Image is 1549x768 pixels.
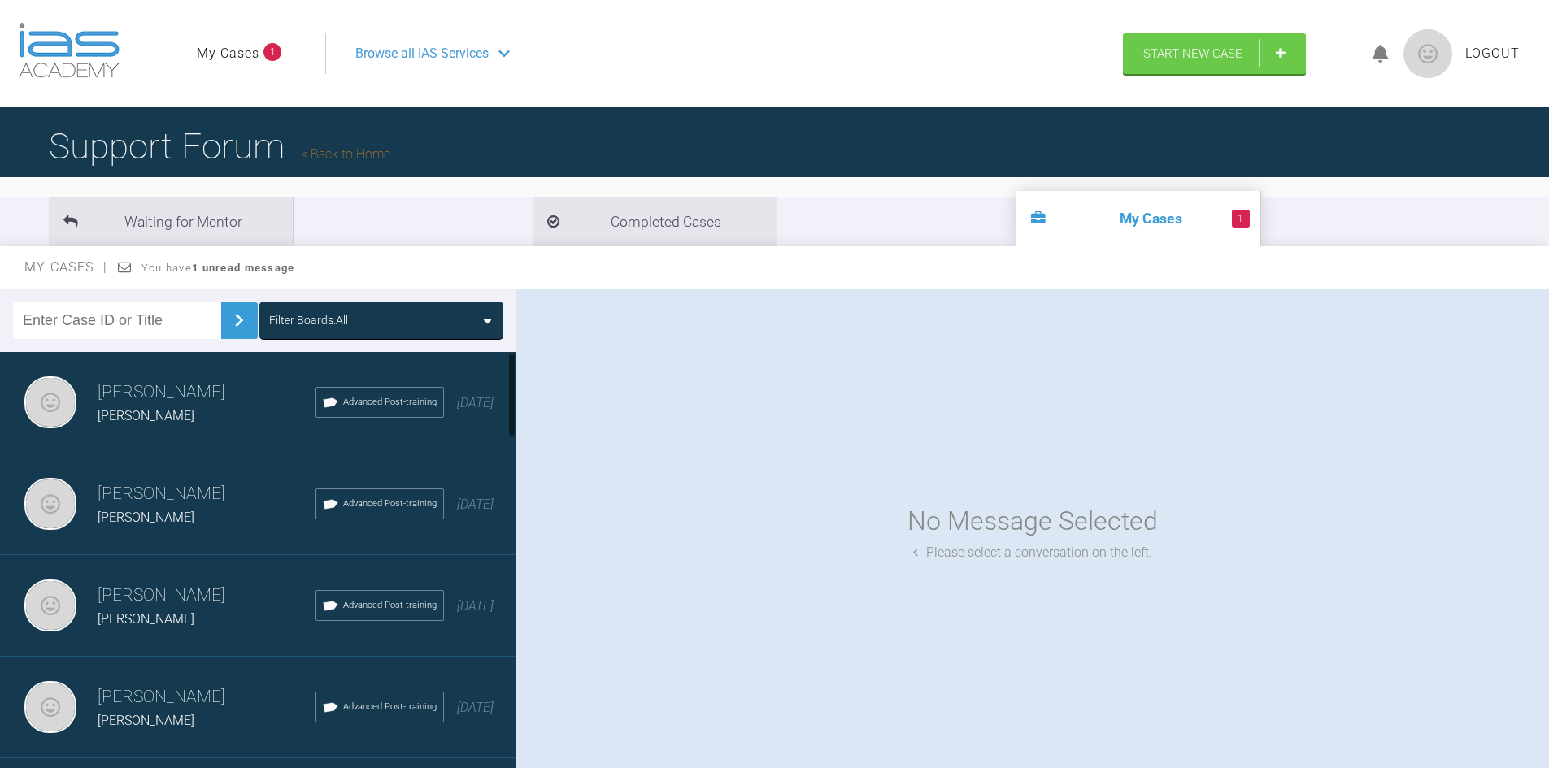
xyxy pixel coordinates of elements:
div: No Message Selected [907,501,1158,542]
span: [DATE] [457,497,494,512]
span: You have [141,262,295,274]
img: profile.png [1403,29,1452,78]
span: My Cases [24,259,108,275]
li: Completed Cases [533,197,777,246]
input: Enter Case ID or Title [13,302,221,339]
img: Mezmin Sawani [24,376,76,428]
span: [DATE] [457,395,494,410]
span: [DATE] [457,598,494,614]
img: Mezmin Sawani [24,478,76,530]
div: Filter Boards: All [269,311,348,329]
span: Advanced Post-training [343,395,437,410]
span: Start New Case [1143,46,1242,61]
span: [PERSON_NAME] [98,408,194,423]
span: [PERSON_NAME] [98,713,194,728]
span: Browse all IAS Services [355,43,489,64]
span: [DATE] [457,700,494,715]
span: Advanced Post-training [343,497,437,511]
span: Advanced Post-training [343,598,437,613]
img: Mezmin Sawani [24,579,76,631]
h3: [PERSON_NAME] [98,480,315,508]
h3: [PERSON_NAME] [98,379,315,406]
li: My Cases [1016,191,1260,246]
a: Start New Case [1123,33,1306,74]
span: [PERSON_NAME] [98,611,194,627]
h3: [PERSON_NAME] [98,582,315,610]
a: My Cases [197,43,259,64]
div: Please select a conversation on the left. [913,542,1152,563]
span: [PERSON_NAME] [98,510,194,525]
h1: Support Forum [49,118,390,175]
img: Mezmin Sawani [24,681,76,733]
a: Logout [1465,43,1520,64]
span: Advanced Post-training [343,700,437,714]
strong: 1 unread message [192,262,294,274]
img: logo-light.3e3ef733.png [19,23,120,78]
h3: [PERSON_NAME] [98,683,315,711]
img: chevronRight.28bd32b0.svg [226,307,252,333]
span: 1 [1232,210,1250,228]
li: Waiting for Mentor [49,197,293,246]
span: 1 [263,43,281,61]
a: Back to Home [301,146,390,162]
